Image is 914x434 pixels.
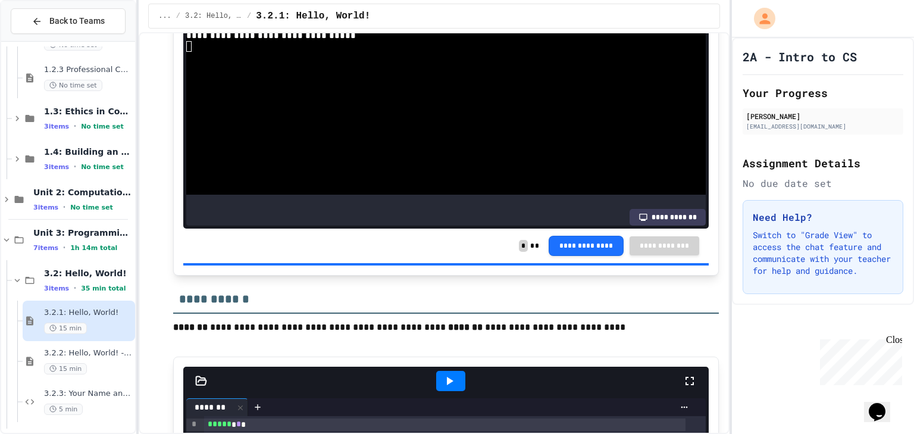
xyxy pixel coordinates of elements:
[44,80,102,91] span: No time set
[256,9,370,23] span: 3.2.1: Hello, World!
[49,15,105,27] span: Back to Teams
[743,48,857,65] h1: 2A - Intro to CS
[746,122,900,131] div: [EMAIL_ADDRESS][DOMAIN_NAME]
[44,163,69,171] span: 3 items
[44,404,83,415] span: 5 min
[81,163,124,171] span: No time set
[176,11,180,21] span: /
[33,204,58,211] span: 3 items
[746,111,900,121] div: [PERSON_NAME]
[74,121,76,131] span: •
[44,363,87,374] span: 15 min
[44,123,69,130] span: 3 items
[44,268,133,279] span: 3.2: Hello, World!
[158,11,171,21] span: ...
[44,348,133,358] span: 3.2.2: Hello, World! - Review
[753,210,893,224] h3: Need Help?
[70,204,113,211] span: No time set
[44,65,133,75] span: 1.2.3 Professional Communication Challenge
[81,285,126,292] span: 35 min total
[864,386,902,422] iframe: chat widget
[185,11,242,21] span: 3.2: Hello, World!
[33,227,133,238] span: Unit 3: Programming Fundamentals
[815,335,902,385] iframe: chat widget
[44,389,133,399] span: 3.2.3: Your Name and Favorite Movie
[743,155,903,171] h2: Assignment Details
[743,176,903,191] div: No due date set
[753,229,893,277] p: Switch to "Grade View" to access the chat feature and communicate with your teacher for help and ...
[44,308,133,318] span: 3.2.1: Hello, World!
[33,187,133,198] span: Unit 2: Computational Thinking & Problem-Solving
[74,162,76,171] span: •
[63,243,65,252] span: •
[44,146,133,157] span: 1.4: Building an Online Presence
[74,283,76,293] span: •
[44,323,87,334] span: 15 min
[743,85,903,101] h2: Your Progress
[63,202,65,212] span: •
[81,123,124,130] span: No time set
[70,244,117,252] span: 1h 14m total
[44,285,69,292] span: 3 items
[33,244,58,252] span: 7 items
[5,5,82,76] div: Chat with us now!Close
[44,106,133,117] span: 1.3: Ethics in Computing
[741,5,778,32] div: My Account
[247,11,251,21] span: /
